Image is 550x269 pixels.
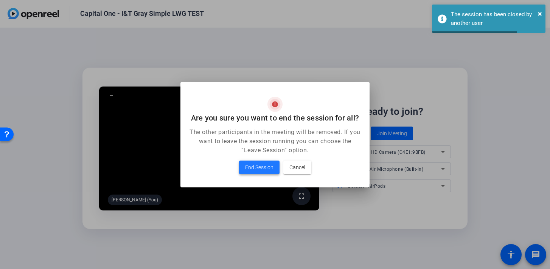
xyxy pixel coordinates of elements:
[190,128,360,155] p: The other participants in the meeting will be removed. If you want to leave the session running y...
[283,161,311,174] button: Cancel
[190,112,360,124] h2: Are you sure you want to end the session for all?
[289,163,305,172] span: Cancel
[538,8,542,19] button: Close
[245,163,273,172] span: End Session
[451,10,540,27] div: The session has been closed by another user
[538,9,542,18] span: ×
[239,161,280,174] button: End Session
